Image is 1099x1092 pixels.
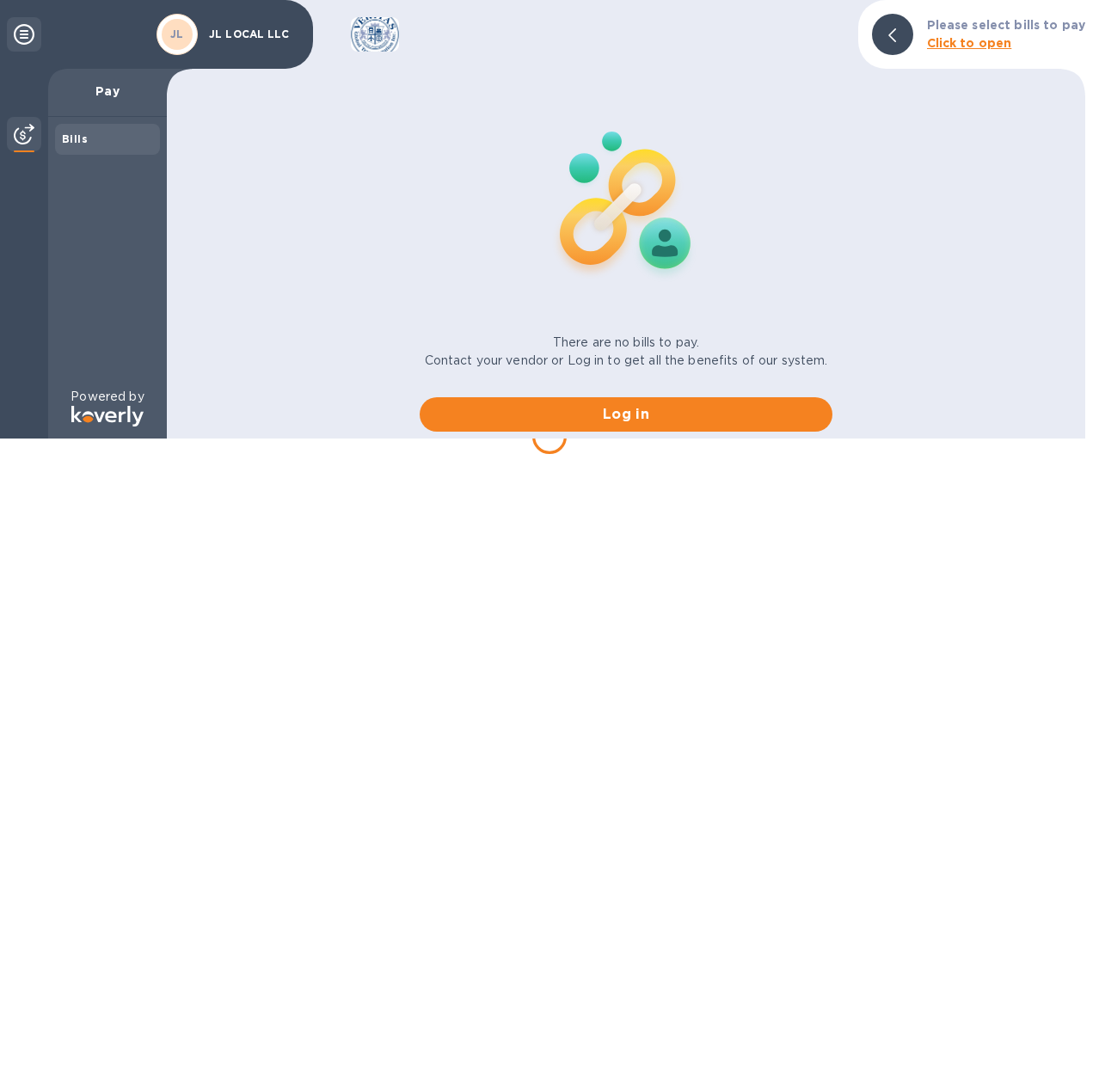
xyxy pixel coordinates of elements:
[927,36,1012,50] b: Click to open
[170,28,184,40] b: JL
[927,18,1085,32] b: Please select bills to pay
[209,28,295,40] p: JL LOCAL LLC
[425,334,828,370] p: There are no bills to pay. Contact your vendor or Log in to get all the benefits of our system.
[71,406,144,426] img: Logo
[62,132,88,145] b: Bills
[433,404,819,425] span: Log in
[62,83,153,100] p: Pay
[420,397,832,432] button: Log in
[71,388,144,406] p: Powered by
